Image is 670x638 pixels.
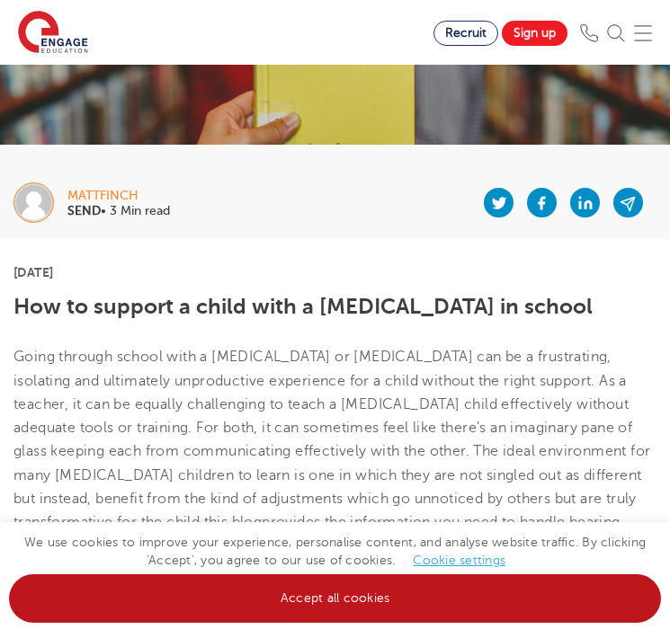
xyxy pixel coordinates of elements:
img: Engage Education [18,11,88,56]
img: Mobile Menu [634,24,652,42]
h1: How to support a child with a [MEDICAL_DATA] in school [13,295,657,318]
p: [DATE] [13,266,657,279]
a: Sign up [502,21,567,46]
a: Accept all cookies [9,574,661,623]
p: provides the information you need to handle hearing impairments with confidence we have a . [13,345,657,558]
div: mattfinch [67,190,170,202]
span: Going through school with a [MEDICAL_DATA] or [MEDICAL_DATA] can be a frustrating, isolating and ... [13,349,632,459]
span: Recruit [445,26,487,40]
span: We use cookies to improve your experience, personalise content, and analyse website traffic. By c... [9,536,661,605]
a: Cookie settings [413,554,505,567]
b: SEND [67,204,101,217]
p: • 3 Min read [67,205,170,217]
a: Recruit [433,21,498,46]
img: Phone [580,24,598,42]
img: Search [607,24,625,42]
